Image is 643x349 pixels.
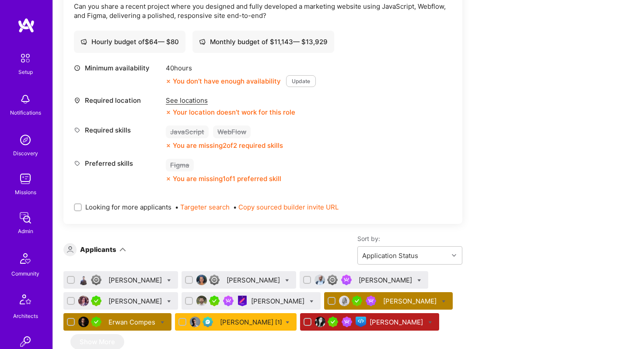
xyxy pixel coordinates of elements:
[362,251,418,260] div: Application Status
[166,159,194,171] div: Figma
[275,318,282,327] sup: [1]
[417,279,421,283] i: Bulk Status Update
[359,276,414,285] div: [PERSON_NAME]
[238,202,339,212] button: Copy sourced builder invite URL
[370,318,425,327] div: [PERSON_NAME]
[166,143,171,148] i: icon CloseOrange
[166,96,295,105] div: See locations
[17,131,34,149] img: discovery
[74,127,80,133] i: icon Tag
[166,79,171,84] i: icon CloseOrange
[17,17,35,33] img: logo
[166,126,209,138] div: JavaScript
[442,300,446,304] i: Bulk Status Update
[190,317,200,327] img: User Avatar
[339,296,349,306] img: User Avatar
[74,160,80,167] i: icon Tag
[428,321,432,325] i: Bulk Status Update
[327,275,338,285] img: Limited Access
[341,275,352,285] img: Been on Mission
[10,108,41,117] div: Notifications
[108,276,164,285] div: [PERSON_NAME]
[17,91,34,108] img: bell
[74,159,161,168] div: Preferred skills
[74,97,80,104] i: icon Location
[15,188,36,197] div: Missions
[11,269,39,278] div: Community
[17,209,34,227] img: admin teamwork
[286,321,290,325] i: Bulk Status Update
[167,279,171,283] i: Bulk Status Update
[310,300,314,304] i: Bulk Status Update
[17,170,34,188] img: teamwork
[199,37,328,46] div: Monthly budget of $ 11,143 — $ 13,929
[180,202,230,212] button: Targeter search
[286,75,316,87] button: Update
[166,108,295,117] div: Your location doesn’t work for this role
[328,317,338,327] img: A.Teamer in Residence
[213,126,251,138] div: WebFlow
[203,317,213,327] img: Evaluation Call Pending
[13,149,38,158] div: Discovery
[74,63,161,73] div: Minimum availability
[199,38,206,45] i: icon Cash
[13,311,38,321] div: Architects
[161,321,164,325] i: Bulk Status Update
[80,38,87,45] i: icon Cash
[285,279,289,283] i: Bulk Status Update
[251,297,306,306] div: [PERSON_NAME]
[74,2,452,20] p: Can you share a recent project where you designed and fully developed a marketing website using J...
[16,49,35,67] img: setup
[85,202,171,212] span: Looking for more applicants
[383,297,438,306] div: [PERSON_NAME]
[196,296,207,306] img: User Avatar
[166,176,171,181] i: icon CloseOrange
[18,227,33,236] div: Admin
[91,317,101,327] img: A.Teamer in Residence
[119,246,126,253] i: icon ArrowDown
[91,275,101,285] img: Limited Access
[223,296,234,306] img: Been on Mission
[315,317,325,327] img: User Avatar
[356,317,366,327] img: Front-end guild
[67,246,73,253] i: icon Applicant
[209,275,220,285] img: Limited Access
[357,234,462,243] label: Sort by:
[108,297,164,306] div: [PERSON_NAME]
[237,296,248,306] img: Product Design Guild
[227,276,282,285] div: [PERSON_NAME]
[173,174,281,183] div: You are missing 1 of 1 preferred skill
[80,245,116,254] div: Applicants
[74,65,80,71] i: icon Clock
[173,141,283,150] div: You are missing 2 of 2 required skills
[315,275,325,285] img: User Avatar
[15,290,36,311] img: Architects
[366,296,376,306] img: Been on Mission
[342,317,352,327] img: Been on Mission
[78,275,89,285] img: User Avatar
[220,318,282,327] div: [PERSON_NAME]
[166,63,316,73] div: 40 hours
[80,37,179,46] div: Hourly budget of $ 64 — $ 80
[78,317,89,327] img: User Avatar
[74,126,161,135] div: Required skills
[74,96,161,105] div: Required location
[175,202,230,212] span: •
[452,253,456,258] i: icon Chevron
[108,318,157,327] div: Erwan Compes
[91,296,101,306] img: A.Teamer in Residence
[196,275,207,285] img: User Avatar
[166,110,171,115] i: icon CloseOrange
[15,248,36,269] img: Community
[167,300,171,304] i: Bulk Status Update
[352,296,362,306] img: A.Teamer in Residence
[78,296,89,306] img: User Avatar
[18,67,33,77] div: Setup
[233,202,339,212] span: •
[209,296,220,306] img: A.Teamer in Residence
[166,77,281,86] div: You don’t have enough availability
